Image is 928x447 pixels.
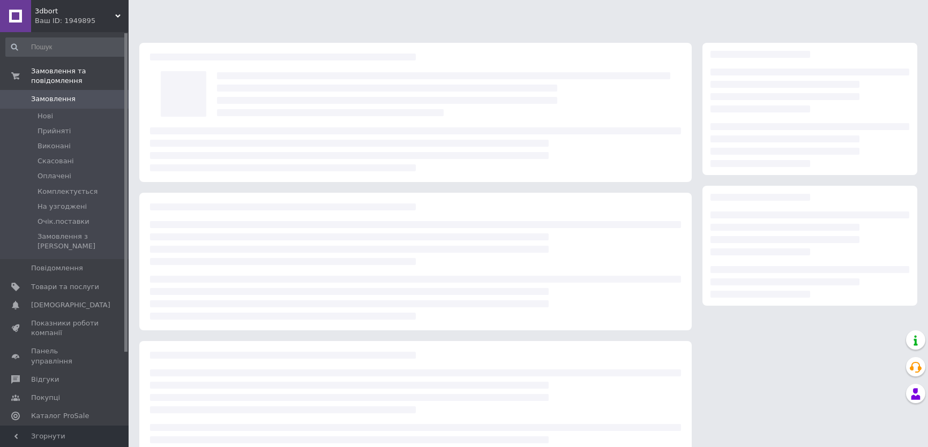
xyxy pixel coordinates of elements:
[38,126,71,136] span: Прийняті
[31,393,60,403] span: Покупці
[31,411,89,421] span: Каталог ProSale
[38,202,87,211] span: На узгоджені
[35,16,129,26] div: Ваш ID: 1949895
[31,346,99,366] span: Панель управління
[38,111,53,121] span: Нові
[31,263,83,273] span: Повідомлення
[35,6,115,16] span: 3dbort
[38,217,89,226] span: Очік.поставки
[5,37,126,57] input: Пошук
[38,187,98,196] span: Комплектується
[31,300,110,310] span: [DEMOGRAPHIC_DATA]
[38,171,71,181] span: Оплачені
[31,94,76,104] span: Замовлення
[38,232,125,251] span: Замовлення з [PERSON_NAME]
[31,282,99,292] span: Товари та послуги
[31,319,99,338] span: Показники роботи компанії
[31,66,129,86] span: Замовлення та повідомлення
[31,375,59,384] span: Відгуки
[38,141,71,151] span: Виконані
[38,156,74,166] span: Скасовані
